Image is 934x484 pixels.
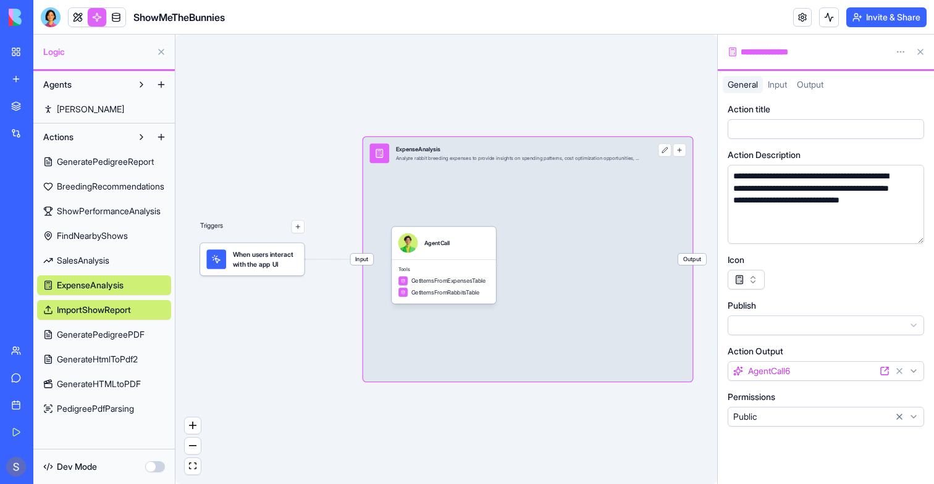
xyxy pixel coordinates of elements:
[57,103,124,115] span: [PERSON_NAME]
[396,145,641,153] div: ExpenseAnalysis
[411,277,486,285] span: GetItemsFromExpensesTable
[57,205,161,217] span: ShowPerformanceAnalysis
[57,156,154,168] span: GeneratePedigreeReport
[185,438,201,454] button: zoom out
[411,288,480,296] span: GetItemsFromRabbitsTable
[200,243,305,276] div: When users interact with the app UI
[185,417,201,434] button: zoom in
[43,78,72,91] span: Agents
[37,251,171,270] a: SalesAnalysis
[396,155,641,162] div: Analyze rabbit breeding expenses to provide insights on spending patterns, cost optimization oppo...
[37,399,171,419] a: PedigreePdfParsing
[57,279,124,291] span: ExpenseAnalysis
[37,99,171,119] a: [PERSON_NAME]
[200,194,305,275] div: Triggers
[424,239,450,247] div: AgentCall
[57,353,138,365] span: GenerateHtmlToPdf2
[185,458,201,475] button: fit view
[37,177,171,196] a: BreedingRecommendations
[9,9,85,26] img: logo
[57,328,145,341] span: GeneratePedigreePDF
[57,254,109,267] span: SalesAnalysis
[57,403,134,415] span: PedigreePdfParsing
[728,299,756,312] label: Publish
[57,180,164,193] span: BreedingRecommendations
[398,266,490,273] span: Tools
[392,227,522,304] div: AgentCallToolsGetItemsFromExpensesTableGetItemsFromRabbitsTable
[133,10,225,25] span: ShowMeTheBunnies
[37,374,171,394] a: GenerateHTMLtoPDF
[57,378,141,390] span: GenerateHTMLtoPDF
[678,254,707,265] span: Output
[57,230,128,242] span: FindNearbyShows
[200,220,224,233] p: Triggers
[797,79,823,90] span: Output
[846,7,927,27] button: Invite & Share
[728,79,758,90] span: General
[37,127,132,147] button: Actions
[728,391,775,403] label: Permissions
[728,103,770,115] label: Action title
[37,275,171,295] a: ExpenseAnalysis
[350,254,373,265] span: Input
[37,75,132,94] button: Agents
[37,152,171,172] a: GeneratePedigreeReport
[37,325,171,344] a: GeneratePedigreePDF
[768,79,787,90] span: Input
[37,300,171,320] a: ImportShowReport
[6,457,26,477] img: ACg8ocJg4p_dPqjhSL03u1SIVTGQdpy5AIiJU7nt3TQW-L-gyDNKzg=s96-c
[728,254,744,266] label: Icon
[233,249,298,269] span: When users interact with the app UI
[57,304,131,316] span: ImportShowReport
[43,46,151,58] span: Logic
[57,461,97,473] span: Dev Mode
[37,201,171,221] a: ShowPerformanceAnalysis
[37,226,171,246] a: FindNearbyShows
[43,131,74,143] span: Actions
[728,345,783,357] label: Action Output
[363,137,692,382] div: InputExpenseAnalysisAnalyze rabbit breeding expenses to provide insights on spending patterns, co...
[37,349,171,369] a: GenerateHtmlToPdf2
[728,149,801,161] label: Action Description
